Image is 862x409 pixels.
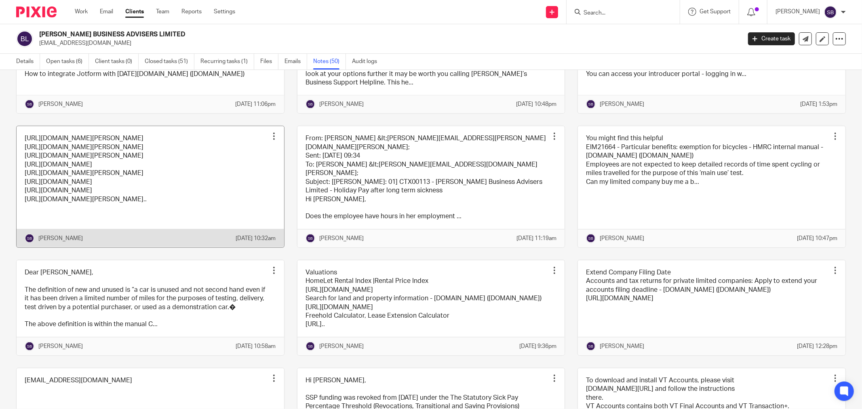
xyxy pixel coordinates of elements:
[586,342,596,351] img: svg%3E
[824,6,837,19] img: svg%3E
[285,54,307,70] a: Emails
[236,100,276,108] p: [DATE] 11:06pm
[100,8,113,16] a: Email
[306,234,315,243] img: svg%3E
[16,6,57,17] img: Pixie
[75,8,88,16] a: Work
[236,342,276,350] p: [DATE] 10:58am
[516,100,556,108] p: [DATE] 10:48pm
[260,54,278,70] a: Files
[39,39,736,47] p: [EMAIL_ADDRESS][DOMAIN_NAME]
[583,10,655,17] input: Search
[600,234,644,242] p: [PERSON_NAME]
[39,30,596,39] h2: [PERSON_NAME] BUSINESS ADVISERS LIMITED
[516,234,556,242] p: [DATE] 11:19am
[797,234,837,242] p: [DATE] 10:47pm
[600,342,644,350] p: [PERSON_NAME]
[214,8,235,16] a: Settings
[748,32,795,45] a: Create task
[156,8,169,16] a: Team
[145,54,194,70] a: Closed tasks (51)
[16,54,40,70] a: Details
[306,342,315,351] img: svg%3E
[700,9,731,15] span: Get Support
[586,234,596,243] img: svg%3E
[800,100,837,108] p: [DATE] 1:53pm
[306,99,315,109] img: svg%3E
[38,100,83,108] p: [PERSON_NAME]
[38,234,83,242] p: [PERSON_NAME]
[25,234,34,243] img: svg%3E
[352,54,383,70] a: Audit logs
[313,54,346,70] a: Notes (50)
[319,342,364,350] p: [PERSON_NAME]
[95,54,139,70] a: Client tasks (0)
[38,342,83,350] p: [PERSON_NAME]
[181,8,202,16] a: Reports
[319,100,364,108] p: [PERSON_NAME]
[600,100,644,108] p: [PERSON_NAME]
[236,234,276,242] p: [DATE] 10:32am
[25,342,34,351] img: svg%3E
[46,54,89,70] a: Open tasks (6)
[25,99,34,109] img: svg%3E
[519,342,556,350] p: [DATE] 9:36pm
[797,342,837,350] p: [DATE] 12:28pm
[16,30,33,47] img: svg%3E
[125,8,144,16] a: Clients
[319,234,364,242] p: [PERSON_NAME]
[586,99,596,109] img: svg%3E
[776,8,820,16] p: [PERSON_NAME]
[200,54,254,70] a: Recurring tasks (1)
